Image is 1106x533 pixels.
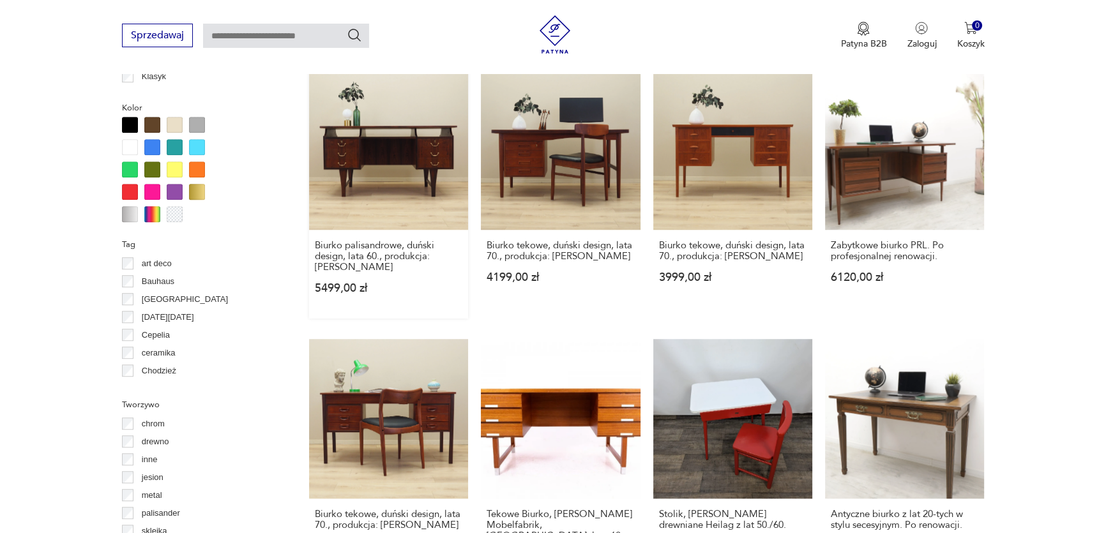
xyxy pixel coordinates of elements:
[907,22,936,50] button: Zaloguj
[142,453,158,467] p: inne
[142,292,228,306] p: [GEOGRAPHIC_DATA]
[840,22,886,50] button: Patyna B2B
[122,237,278,251] p: Tag
[915,22,928,34] img: Ikonka użytkownika
[142,506,180,520] p: palisander
[315,240,462,273] h3: Biurko palisandrowe, duński design, lata 60., produkcja: [PERSON_NAME]
[831,509,979,530] h3: Antyczne biurko z lat 20-tych w stylu secesyjnym. Po renowacji.
[964,22,977,34] img: Ikona koszyka
[857,22,870,36] img: Ikona medalu
[957,38,984,50] p: Koszyk
[142,257,172,271] p: art deco
[481,71,640,319] a: Biurko tekowe, duński design, lata 70., produkcja: DaniaBiurko tekowe, duński design, lata 70., p...
[315,509,462,530] h3: Biurko tekowe, duński design, lata 70., produkcja: [PERSON_NAME]
[972,20,983,31] div: 0
[122,24,193,47] button: Sprzedawaj
[315,283,462,294] p: 5499,00 zł
[142,328,170,342] p: Cepelia
[825,71,985,319] a: Zabytkowe biurko PRL. Po profesjonalnej renowacji.Zabytkowe biurko PRL. Po profesjonalnej renowac...
[142,488,162,502] p: metal
[142,435,169,449] p: drewno
[536,15,574,54] img: Patyna - sklep z meblami i dekoracjami vintage
[957,22,984,50] button: 0Koszyk
[142,417,165,431] p: chrom
[142,470,163,484] p: jesion
[840,38,886,50] p: Patyna B2B
[142,382,174,396] p: Ćmielów
[122,101,278,115] p: Kolor
[659,272,807,283] p: 3999,00 zł
[142,310,194,324] p: [DATE][DATE]
[653,71,812,319] a: Biurko tekowe, duński design, lata 70., produkcja: DaniaBiurko tekowe, duński design, lata 70., p...
[122,32,193,41] a: Sprzedawaj
[487,240,635,262] h3: Biurko tekowe, duński design, lata 70., produkcja: [PERSON_NAME]
[907,38,936,50] p: Zaloguj
[347,27,362,43] button: Szukaj
[142,346,176,360] p: ceramika
[659,240,807,262] h3: Biurko tekowe, duński design, lata 70., produkcja: [PERSON_NAME]
[122,398,278,412] p: Tworzywo
[142,364,176,378] p: Chodzież
[659,509,807,530] h3: Stolik, [PERSON_NAME] drewniane Heilag z lat 50./60.
[840,22,886,50] a: Ikona medaluPatyna B2B
[309,71,468,319] a: Biurko palisandrowe, duński design, lata 60., produkcja: DaniaBiurko palisandrowe, duński design,...
[831,240,979,262] h3: Zabytkowe biurko PRL. Po profesjonalnej renowacji.
[831,272,979,283] p: 6120,00 zł
[142,274,174,289] p: Bauhaus
[487,272,635,283] p: 4199,00 zł
[142,70,166,84] p: Klasyk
